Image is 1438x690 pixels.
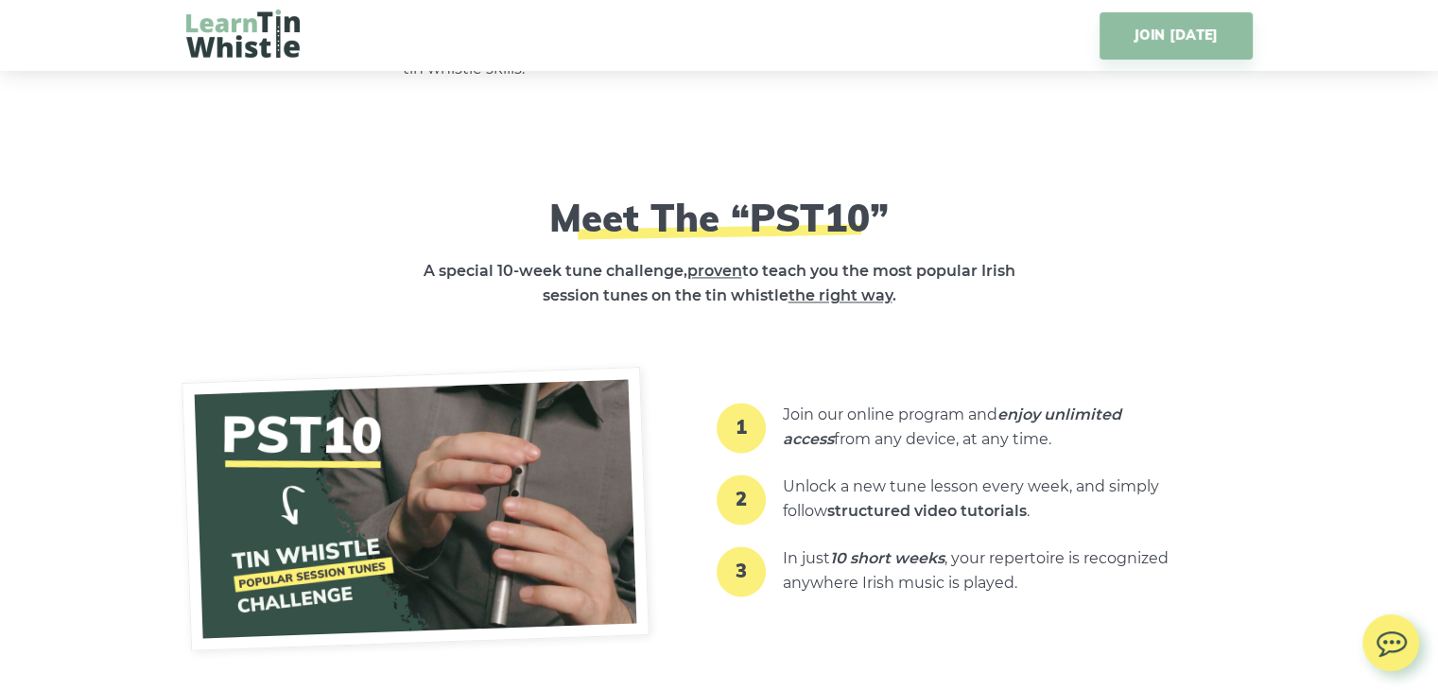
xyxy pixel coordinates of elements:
span: 3 [717,546,766,596]
li: Join our online program and from any device, at any time. [783,391,1180,463]
span: proven [687,262,742,280]
li: Unlock a new tune lesson every week, and simply follow . [783,463,1180,535]
span: 2 [717,474,766,525]
strong: structured video tutorials [827,502,1027,520]
img: LearnTinWhistle.com [186,9,300,58]
em: enjoy unlimited access [783,405,1121,448]
strong: 10 short weeks [830,549,944,567]
span: the right way [788,286,892,304]
strong: A special 10-week tune challenge, to teach you the most popular Irish session tunes on the tin wh... [424,262,1015,304]
li: In just , your repertoire is recognized anywhere Irish music is played. [783,535,1180,607]
span: 1 [717,403,766,453]
h2: Meet The “PST10” [374,195,1065,240]
a: JOIN [DATE] [1100,12,1252,60]
img: chat.svg [1362,614,1419,663]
